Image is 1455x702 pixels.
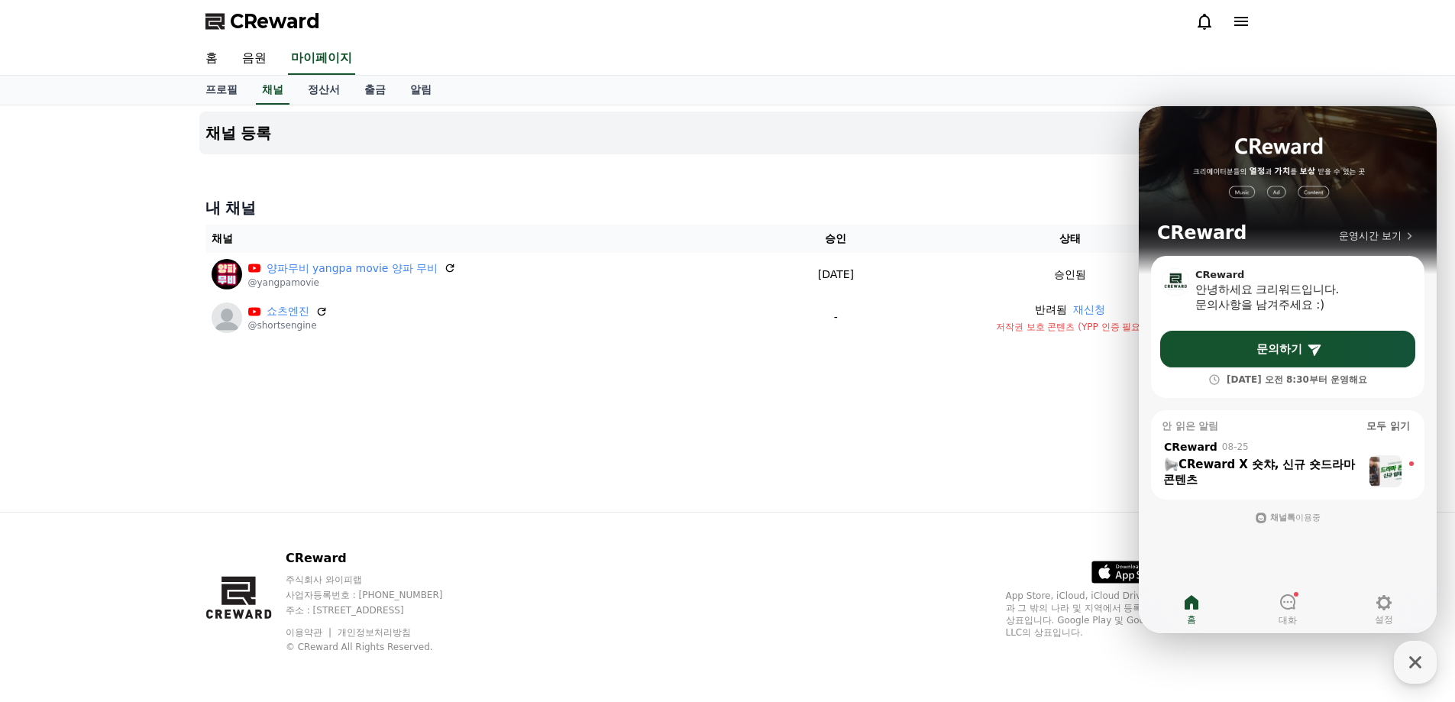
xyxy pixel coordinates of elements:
a: 홈 [193,43,230,75]
a: 양파무비 yangpa movie 양파 무비 [267,260,438,277]
a: 출금 [352,76,398,105]
a: 정산서 [296,76,352,105]
th: 채널 [205,225,782,253]
p: - [787,309,884,325]
span: CReward [230,9,320,34]
a: 쇼츠엔진 [267,303,309,319]
a: 마이페이지 [288,43,355,75]
p: © CReward All Rights Reserved. [286,641,472,653]
button: 재신청 [1073,302,1105,318]
p: 주식회사 와이피랩 [286,574,472,586]
h4: 내 채널 [205,197,1250,218]
th: 상태 [890,225,1250,253]
iframe: Channel chat [1139,106,1437,633]
p: 주소 : [STREET_ADDRESS] [286,604,472,616]
h4: 채널 등록 [205,125,272,141]
img: 쇼츠엔진 [212,302,242,333]
p: @shortsengine [248,319,328,332]
a: CReward [205,9,320,34]
a: 프로필 [193,76,250,105]
th: 승인 [781,225,890,253]
p: 저작권 보호 콘텐츠 (YPP 인증 필요) [896,321,1243,333]
p: App Store, iCloud, iCloud Drive 및 iTunes Store는 미국과 그 밖의 나라 및 지역에서 등록된 Apple Inc.의 서비스 상표입니다. Goo... [1006,590,1250,639]
button: 채널 등록 [199,112,1256,154]
p: [DATE] [787,267,884,283]
p: CReward [286,549,472,568]
p: @yangpamovie [248,277,457,289]
a: 채널 [256,76,289,105]
img: 양파무비 yangpa movie 양파 무비 [212,259,242,290]
p: 반려됨 [1035,302,1067,318]
p: 사업자등록번호 : [PHONE_NUMBER] [286,589,472,601]
a: 알림 [398,76,444,105]
p: 승인됨 [1054,267,1086,283]
a: 음원 [230,43,279,75]
a: 개인정보처리방침 [338,627,411,638]
a: 이용약관 [286,627,334,638]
